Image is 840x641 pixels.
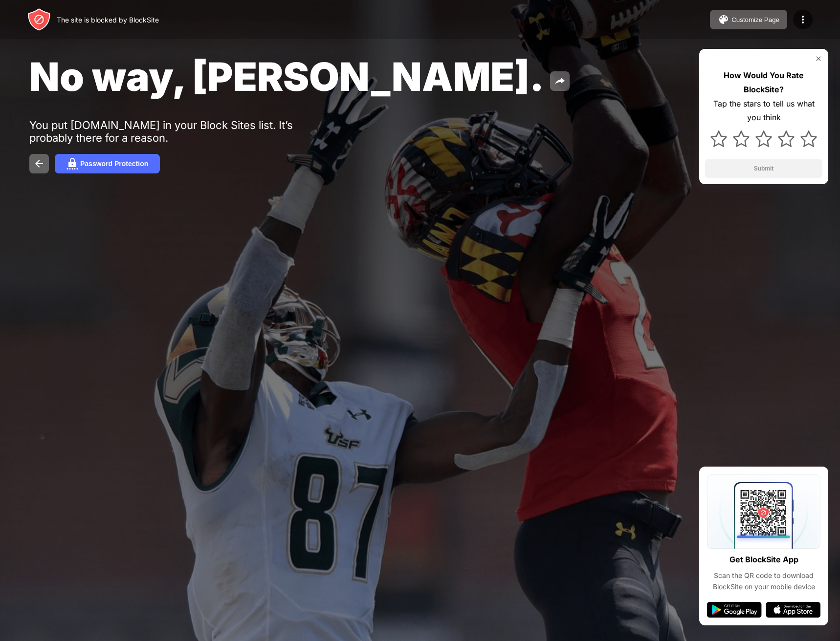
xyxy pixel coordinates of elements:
img: header-logo.svg [27,8,51,31]
img: menu-icon.svg [797,14,809,25]
img: google-play.svg [707,602,762,618]
img: star.svg [778,130,795,147]
button: Password Protection [55,154,160,173]
div: Scan the QR code to download BlockSite on your mobile device [707,570,820,592]
img: qrcode.svg [707,474,820,549]
img: star.svg [710,130,727,147]
img: rate-us-close.svg [815,55,822,63]
button: Customize Page [710,10,787,29]
div: Password Protection [80,160,148,168]
span: No way, [PERSON_NAME]. [29,53,544,100]
img: star.svg [733,130,750,147]
div: The site is blocked by BlockSite [57,16,159,24]
div: Tap the stars to tell us what you think [705,97,822,125]
img: star.svg [800,130,817,147]
img: pallet.svg [718,14,729,25]
div: Customize Page [731,16,779,23]
img: app-store.svg [766,602,820,618]
img: star.svg [755,130,772,147]
img: share.svg [554,75,566,87]
img: back.svg [33,158,45,170]
img: password.svg [66,158,78,170]
div: Get BlockSite App [729,553,798,567]
div: You put [DOMAIN_NAME] in your Block Sites list. It’s probably there for a reason. [29,119,332,144]
button: Submit [705,159,822,178]
div: How Would You Rate BlockSite? [705,68,822,97]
